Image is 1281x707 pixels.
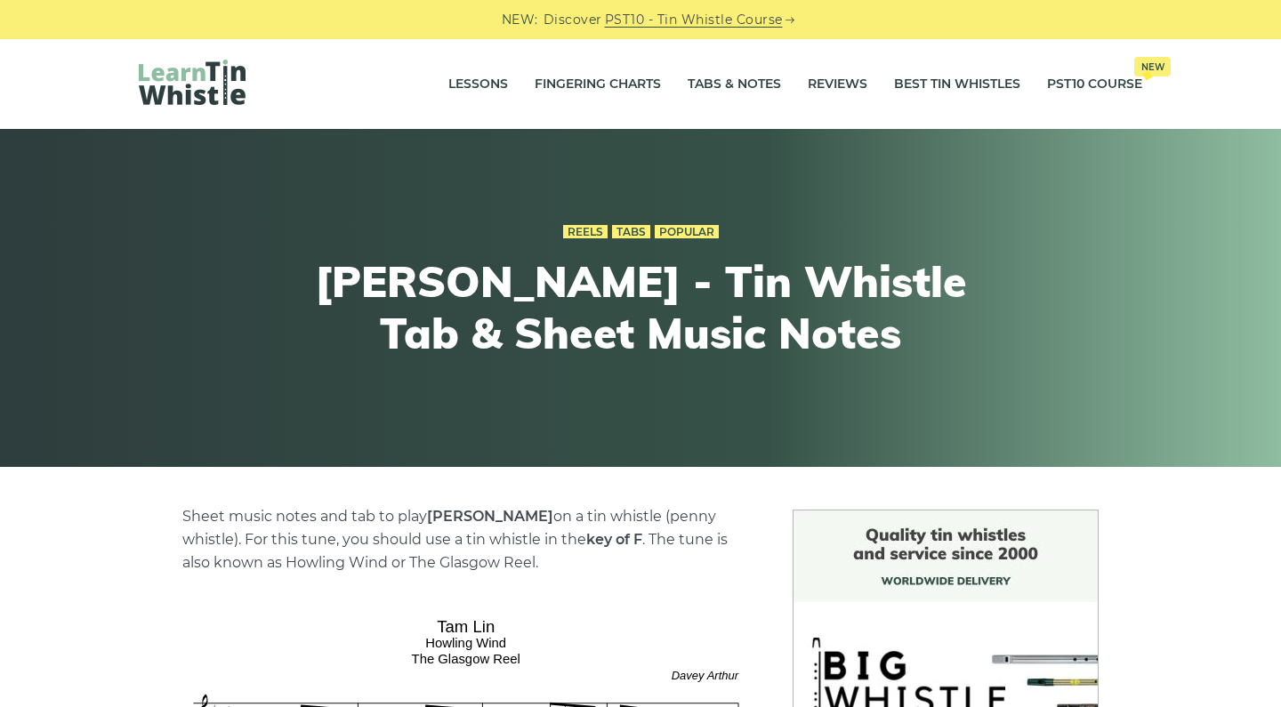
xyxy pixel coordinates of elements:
p: Sheet music notes and tab to play on a tin whistle (penny whistle). For this tune, you should use... [182,505,750,574]
a: Reels [563,225,608,239]
a: Fingering Charts [535,62,661,107]
a: Popular [655,225,719,239]
a: Lessons [448,62,508,107]
a: Reviews [808,62,867,107]
a: PST10 CourseNew [1047,62,1142,107]
a: Tabs [612,225,650,239]
img: LearnTinWhistle.com [139,60,246,105]
strong: key of F [586,531,642,548]
span: New [1134,57,1171,76]
a: Tabs & Notes [688,62,781,107]
h1: [PERSON_NAME] - Tin Whistle Tab & Sheet Music Notes [313,256,968,358]
a: Best Tin Whistles [894,62,1020,107]
strong: [PERSON_NAME] [427,508,553,525]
